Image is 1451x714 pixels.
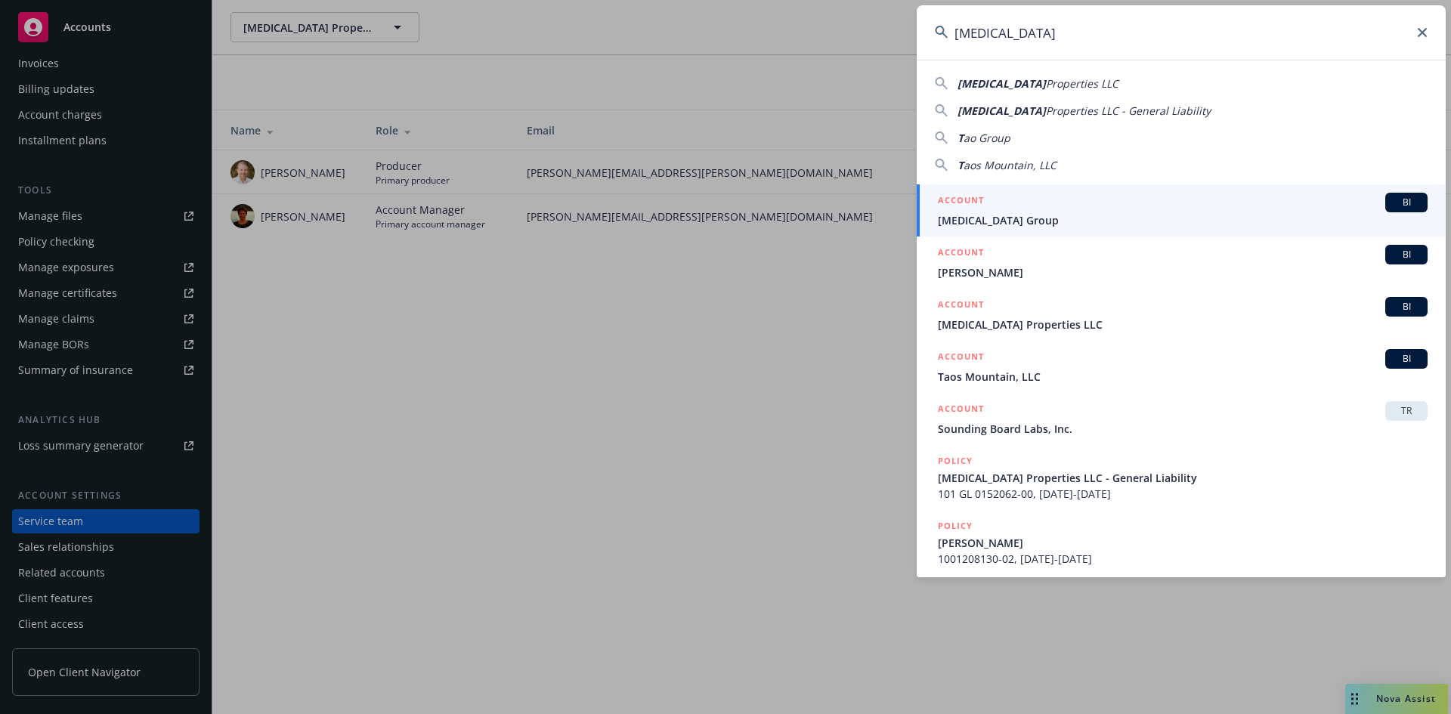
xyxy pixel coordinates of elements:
span: [MEDICAL_DATA] [958,104,1046,118]
span: 1001208130-02, [DATE]-[DATE] [938,551,1428,567]
span: [MEDICAL_DATA] [958,76,1046,91]
h5: ACCOUNT [938,349,984,367]
span: BI [1391,248,1422,261]
a: POLICY[PERSON_NAME]1001208130-02, [DATE]-[DATE] [917,510,1446,575]
a: ACCOUNTBI[MEDICAL_DATA] Group [917,184,1446,236]
span: aos Mountain, LLC [964,158,1057,172]
span: T [958,158,964,172]
span: TR [1391,404,1422,418]
h5: POLICY [938,518,973,533]
a: ACCOUNTTRSounding Board Labs, Inc. [917,393,1446,445]
span: [PERSON_NAME] [938,535,1428,551]
span: BI [1391,300,1422,314]
a: POLICY[MEDICAL_DATA] Properties LLC - General Liability101 GL 0152062-00, [DATE]-[DATE] [917,445,1446,510]
h5: ACCOUNT [938,245,984,263]
span: [MEDICAL_DATA] Properties LLC [938,317,1428,332]
span: Taos Mountain, LLC [938,369,1428,385]
span: ao Group [964,131,1010,145]
span: T [958,131,964,145]
span: 101 GL 0152062-00, [DATE]-[DATE] [938,486,1428,502]
a: ACCOUNTBITaos Mountain, LLC [917,341,1446,393]
span: Sounding Board Labs, Inc. [938,421,1428,437]
span: Properties LLC - General Liability [1046,104,1211,118]
span: [PERSON_NAME] [938,264,1428,280]
span: [MEDICAL_DATA] Properties LLC - General Liability [938,470,1428,486]
a: ACCOUNTBI[MEDICAL_DATA] Properties LLC [917,289,1446,341]
span: Properties LLC [1046,76,1118,91]
span: [MEDICAL_DATA] Group [938,212,1428,228]
span: BI [1391,352,1422,366]
input: Search... [917,5,1446,60]
h5: POLICY [938,453,973,468]
h5: ACCOUNT [938,401,984,419]
span: BI [1391,196,1422,209]
h5: ACCOUNT [938,297,984,315]
h5: ACCOUNT [938,193,984,211]
a: ACCOUNTBI[PERSON_NAME] [917,236,1446,289]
